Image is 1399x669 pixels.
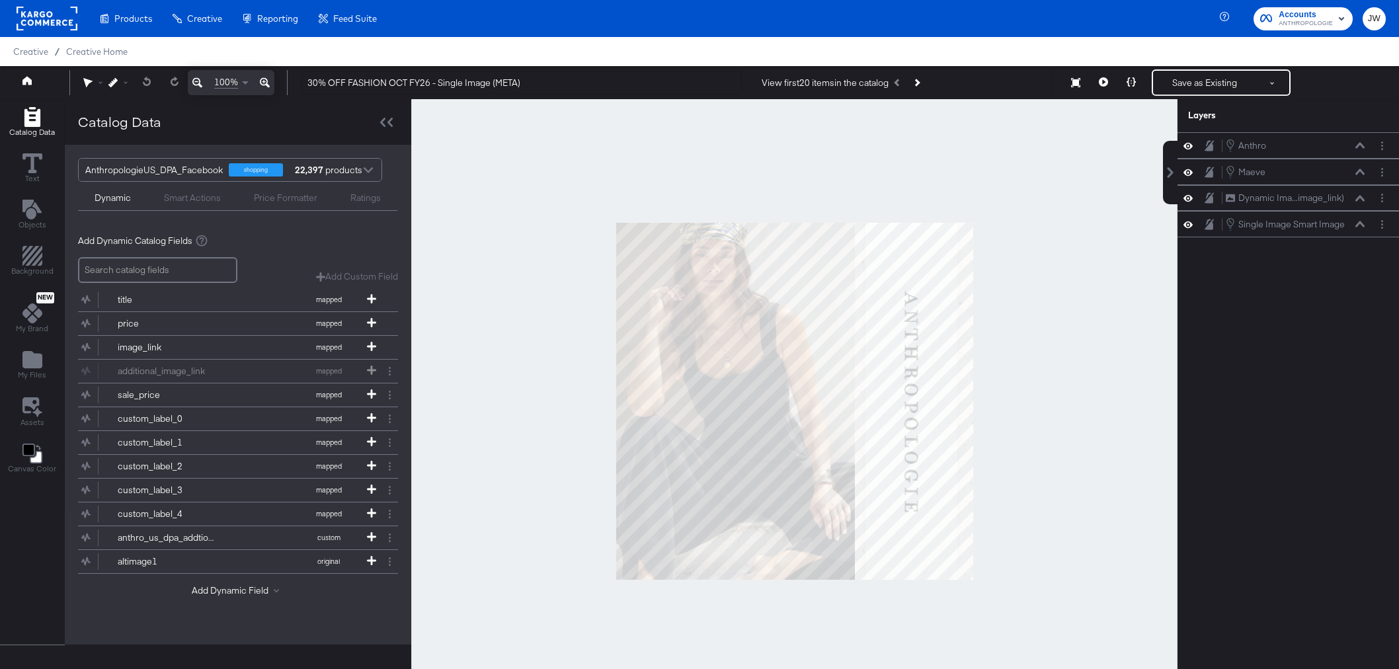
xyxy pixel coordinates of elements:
button: Text [15,150,50,188]
button: Add Custom Field [316,270,398,283]
span: New [36,294,54,302]
button: custom_label_3mapped [78,479,381,502]
span: custom [292,533,365,542]
div: View first 20 items in the catalog [762,77,889,89]
button: custom_label_1mapped [78,431,381,454]
button: pricemapped [78,312,381,335]
span: Canvas Color [8,463,56,474]
div: altimage1original [78,550,398,573]
span: JW [1368,11,1380,26]
div: image_linkmapped [78,336,398,359]
span: Background [11,266,54,276]
div: titlemapped [78,288,398,311]
button: sale_pricemapped [78,383,381,407]
input: Search catalog fields [78,257,237,283]
div: custom_label_1 [118,436,214,449]
button: Single Image Smart Image [1225,217,1345,231]
span: Add Dynamic Catalog Fields [78,235,192,247]
span: mapped [292,390,365,399]
button: JW [1363,7,1386,30]
div: Dynamic [95,192,131,204]
span: Products [114,13,152,24]
span: Accounts [1279,8,1333,22]
div: sale_price [118,389,214,401]
button: Save as Existing [1153,71,1256,95]
span: original [292,557,365,566]
div: Smart Actions [164,192,221,204]
div: Anthro [1238,139,1266,152]
div: custom_label_3 [118,484,214,496]
strong: 22,397 [293,159,325,181]
span: Catalog Data [9,127,55,138]
button: Anthro [1225,138,1267,153]
div: Layers [1188,109,1323,122]
span: Assets [20,417,44,428]
button: Layer Options [1375,191,1389,205]
span: Text [25,173,40,184]
div: custom_label_4 [118,508,214,520]
div: image_link [118,341,214,354]
button: Layer Options [1375,165,1389,179]
span: Objects [19,219,46,230]
button: image_linkmapped [78,336,381,359]
button: altimage1original [78,550,381,573]
span: Creative [187,13,222,24]
button: AccountsANTHROPOLOGIE [1254,7,1353,30]
span: My Files [18,370,46,380]
button: Add Rectangle [1,104,63,141]
button: Maeve [1225,165,1266,179]
span: mapped [292,461,365,471]
span: mapped [292,509,365,518]
button: custom_label_4mapped [78,502,381,526]
a: Creative Home [66,46,128,57]
div: anthro_us_dpa_addtional_image_1custom [78,526,398,549]
div: Dynamic Ima...image_link) [1238,192,1344,204]
span: mapped [292,342,365,352]
div: pricemapped [78,312,398,335]
button: Add Dynamic Field [192,584,284,597]
div: custom_label_3mapped [78,479,398,502]
div: MaeveLayer Options [1178,159,1399,185]
span: Feed Suite [333,13,377,24]
button: Add Text [11,196,54,234]
button: Add Rectangle [3,243,61,281]
span: ANTHROPOLOGIE [1279,19,1333,29]
div: altimage1 [118,555,214,568]
div: custom_label_1mapped [78,431,398,454]
button: Add Files [10,347,54,385]
span: mapped [292,319,365,328]
span: mapped [292,295,365,304]
span: 100% [214,76,238,89]
div: Price Formatter [254,192,317,204]
button: Dynamic Ima...image_link) [1225,191,1345,205]
span: mapped [292,438,365,447]
div: custom_label_2mapped [78,455,398,478]
button: anthro_us_dpa_addtional_image_1custom [78,526,381,549]
div: Single Image Smart ImageLayer Options [1178,211,1399,237]
button: custom_label_2mapped [78,455,381,478]
div: products [293,159,333,181]
button: Layer Options [1375,217,1389,231]
span: Creative [13,46,48,57]
div: custom_label_2 [118,460,214,473]
button: Assets [13,393,52,432]
div: anthro_us_dpa_addtional_image_1 [118,531,214,544]
button: NewMy Brand [8,290,56,338]
span: mapped [292,414,365,423]
div: AnthroLayer Options [1178,132,1399,159]
div: sale_pricemapped [78,383,398,407]
div: Single Image Smart Image [1238,218,1345,231]
button: Next Product [907,71,926,95]
span: My Brand [16,323,48,334]
div: AnthropologieUS_DPA_Facebook [85,159,223,181]
span: / [48,46,66,57]
div: price [118,317,214,330]
span: mapped [292,485,365,494]
span: Reporting [257,13,298,24]
div: Catalog Data [78,112,161,132]
div: custom_label_0mapped [78,407,398,430]
div: Maeve [1238,166,1265,178]
div: Ratings [350,192,381,204]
